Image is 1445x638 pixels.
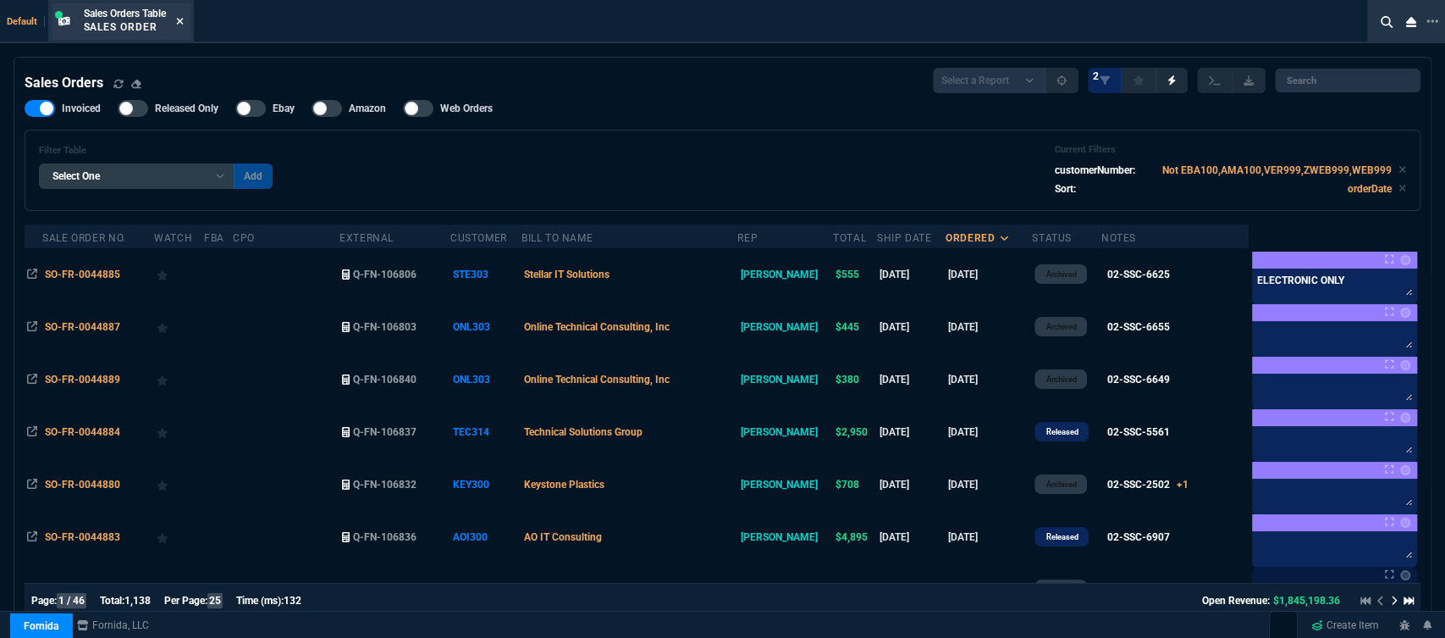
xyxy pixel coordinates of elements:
[1045,268,1076,281] p: Archived
[349,102,386,115] span: Amazon
[440,102,493,115] span: Web Orders
[1055,163,1135,178] p: customerNumber:
[1045,320,1076,334] p: Archived
[124,595,151,607] span: 1,138
[833,231,866,245] div: Total
[833,353,877,406] td: $380
[737,458,833,511] td: [PERSON_NAME]
[157,420,201,444] div: Add to Watchlist
[946,511,1032,563] td: [DATE]
[1107,477,1189,492] div: 02-SSC-2502+1
[1093,69,1099,83] span: 2
[524,321,670,333] span: Online Technical Consulting, Inc
[84,8,166,19] span: Sales Orders Table
[946,231,995,245] div: ordered
[45,479,120,491] span: SO-FR-0044880
[737,231,758,245] div: Rep
[946,563,1032,616] td: [DATE]
[1162,164,1392,176] code: Not EBA100,AMA100,VER999,ZWEB999,WEB999
[353,269,416,280] span: Q-FN-106806
[1107,267,1170,282] div: 02-SSC-6625
[27,479,37,491] nx-icon: Open In Opposite Panel
[946,248,1032,301] td: [DATE]
[353,374,416,386] span: Q-FN-106840
[27,321,37,333] nx-icon: Open In Opposite Panel
[737,248,833,301] td: [PERSON_NAME]
[1374,12,1399,32] nx-icon: Search
[57,593,86,608] span: 1 / 46
[524,531,602,543] span: AO IT Consulting
[7,16,45,27] span: Default
[45,269,120,280] span: SO-FR-0044885
[100,595,124,607] span: Total:
[1107,319,1170,335] div: 02-SSC-6655
[450,353,521,406] td: ONL303
[1107,424,1170,440] div: 02-SSC-5561
[833,511,877,563] td: $4,895
[1045,425,1078,439] p: Released
[236,595,284,607] span: Time (ms):
[521,231,593,245] div: Bill To Name
[737,301,833,353] td: [PERSON_NAME]
[524,269,609,280] span: Stellar IT Solutions
[1055,181,1076,197] p: Sort:
[877,563,946,616] td: [DATE]
[1273,595,1340,607] span: $1,845,198.36
[155,102,218,115] span: Released Only
[946,301,1032,353] td: [DATE]
[154,231,192,245] div: Watch
[1177,479,1189,491] span: +1
[27,374,37,386] nx-icon: Open In Opposite Panel
[25,73,103,93] h4: Sales Orders
[353,321,416,333] span: Q-FN-106803
[45,374,120,386] span: SO-FR-0044889
[877,353,946,406] td: [DATE]
[27,269,37,280] nx-icon: Open In Opposite Panel
[450,248,521,301] td: STE303
[1032,231,1072,245] div: Status
[1348,183,1392,195] code: orderDate
[31,595,57,607] span: Page:
[27,426,37,438] nx-icon: Open In Opposite Panel
[1426,14,1438,30] nx-icon: Open New Tab
[450,563,521,616] td: EXC307
[1045,478,1076,491] p: Archived
[42,231,125,245] div: Sale Order No.
[833,406,877,458] td: $2,950
[877,231,931,245] div: Ship Date
[833,458,877,511] td: $708
[1202,595,1270,607] span: Open Revenue:
[946,406,1032,458] td: [DATE]
[157,263,201,286] div: Add to Watchlist
[273,102,295,115] span: Ebay
[157,578,201,602] div: Add to Watchlist
[353,426,416,438] span: Q-FN-106837
[233,231,255,245] div: CPO
[1101,231,1136,245] div: Notes
[737,353,833,406] td: [PERSON_NAME]
[1399,12,1423,32] nx-icon: Close Workbench
[524,426,643,438] span: Technical Solutions Group
[164,595,207,607] span: Per Page:
[45,531,120,543] span: SO-FR-0044883
[157,473,201,497] div: Add to Watchlist
[204,231,224,245] div: FBA
[1055,144,1406,156] h6: Current Filters
[450,511,521,563] td: AOI300
[737,563,833,616] td: [PERSON_NAME]
[833,563,877,616] td: $245
[207,593,223,608] span: 25
[737,406,833,458] td: [PERSON_NAME]
[737,511,833,563] td: [PERSON_NAME]
[1045,373,1076,386] p: Archived
[284,595,301,607] span: 132
[45,321,120,333] span: SO-FR-0044887
[27,531,37,543] nx-icon: Open In Opposite Panel
[1275,69,1420,92] input: Search
[946,458,1032,511] td: [DATE]
[84,20,166,34] p: Sales Order
[450,231,507,245] div: Customer
[1304,613,1386,638] a: Create Item
[877,301,946,353] td: [DATE]
[176,15,184,29] nx-icon: Close Tab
